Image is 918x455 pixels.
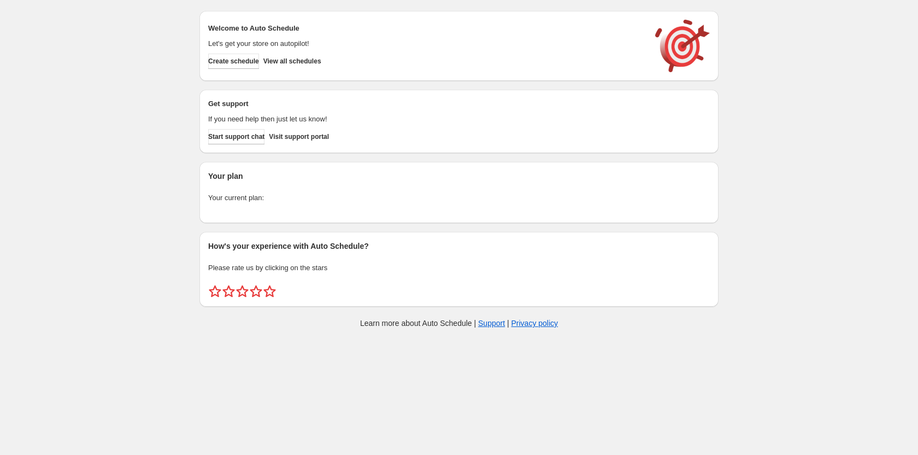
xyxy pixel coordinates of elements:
[263,57,321,66] span: View all schedules
[208,23,644,34] h2: Welcome to Auto Schedule
[360,318,558,329] p: Learn more about Auto Schedule | |
[208,114,644,125] p: If you need help then just let us know!
[269,129,329,144] a: Visit support portal
[269,132,329,141] span: Visit support portal
[208,98,644,109] h2: Get support
[208,171,710,182] h2: Your plan
[208,57,259,66] span: Create schedule
[208,262,710,273] p: Please rate us by clicking on the stars
[263,54,321,69] button: View all schedules
[208,192,710,203] p: Your current plan:
[208,241,710,252] h2: How's your experience with Auto Schedule?
[208,129,264,144] a: Start support chat
[208,38,644,49] p: Let's get your store on autopilot!
[208,54,259,69] button: Create schedule
[511,319,558,328] a: Privacy policy
[478,319,505,328] a: Support
[208,132,264,141] span: Start support chat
